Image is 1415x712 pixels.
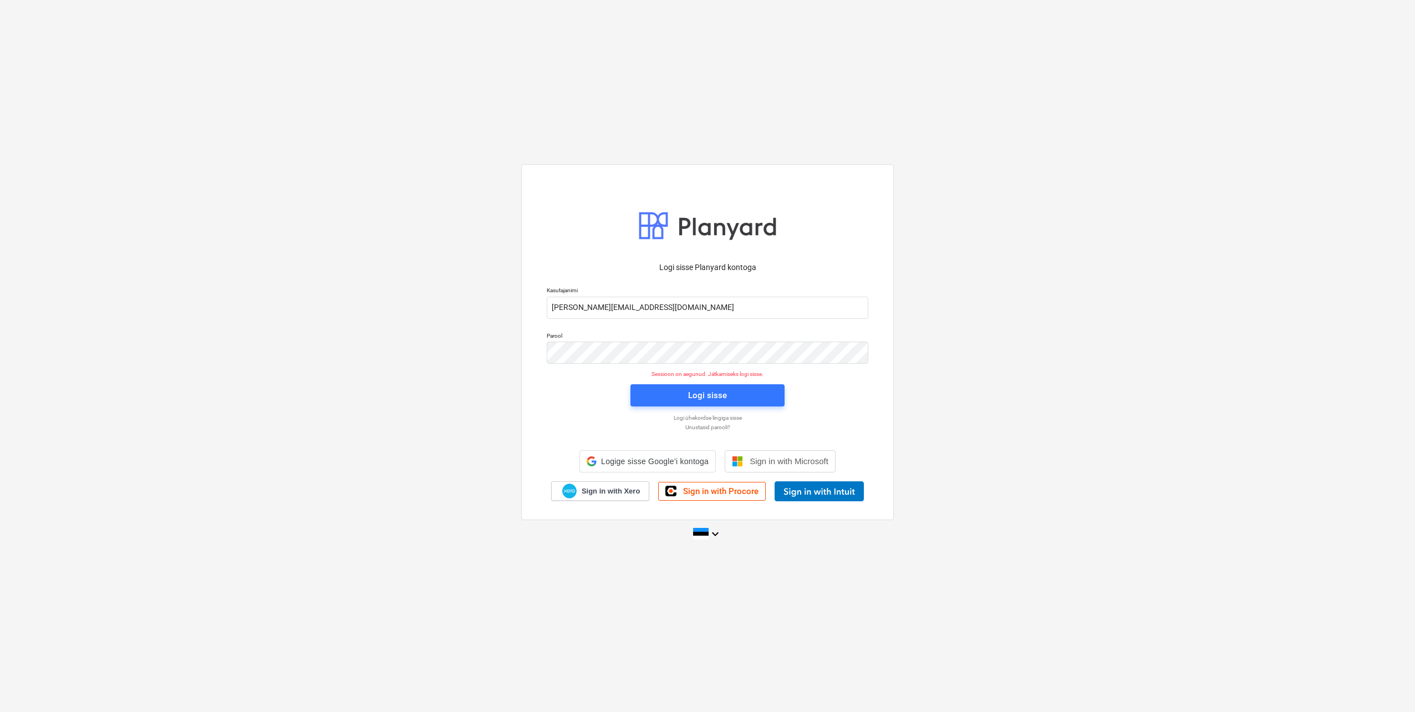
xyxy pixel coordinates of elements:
p: Kasutajanimi [547,287,868,296]
a: Sign in with Procore [658,482,766,501]
span: Logige sisse Google’i kontoga [601,457,709,466]
div: Logige sisse Google’i kontoga [579,450,716,472]
input: Kasutajanimi [547,297,868,319]
div: Logi sisse [688,388,727,403]
p: Parool [547,332,868,342]
span: Sign in with Procore [683,486,759,496]
span: Sign in with Microsoft [750,456,828,466]
a: Logi ühekordse lingiga sisse [541,414,874,421]
img: Microsoft logo [732,456,743,467]
img: Xero logo [562,484,577,499]
span: Sign in with Xero [582,486,640,496]
p: Sessioon on aegunud. Jätkamiseks logi sisse. [540,370,875,378]
a: Unustasid parooli? [541,424,874,431]
i: keyboard_arrow_down [709,527,722,541]
a: Sign in with Xero [551,481,650,501]
p: Logi sisse Planyard kontoga [547,262,868,273]
button: Logi sisse [630,384,785,406]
